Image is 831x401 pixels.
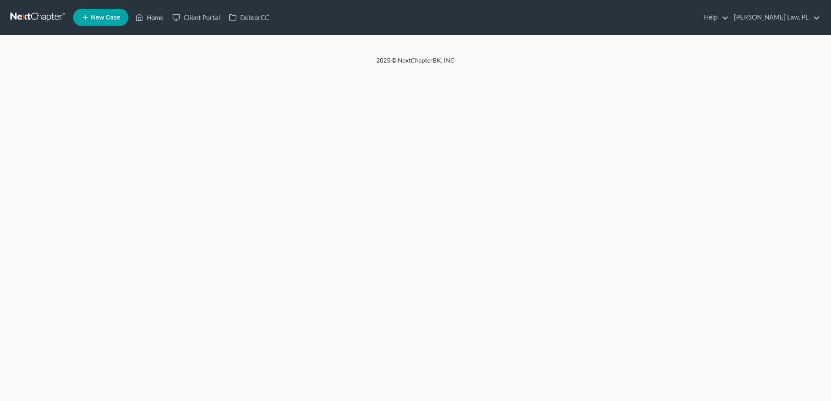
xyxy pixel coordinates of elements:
[225,10,274,25] a: DebtorCC
[168,56,663,72] div: 2025 © NextChapterBK, INC
[168,10,225,25] a: Client Portal
[730,10,820,25] a: [PERSON_NAME] Law, PL
[73,9,128,26] new-legal-case-button: New Case
[700,10,729,25] a: Help
[131,10,168,25] a: Home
